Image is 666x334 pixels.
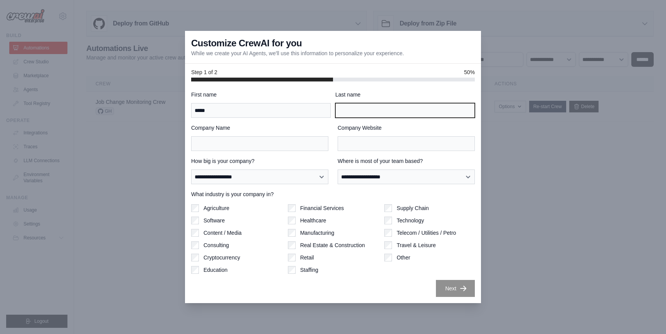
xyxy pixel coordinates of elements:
label: Healthcare [300,217,326,224]
label: First name [191,91,331,98]
label: Manufacturing [300,229,335,237]
p: While we create your AI Agents, we'll use this information to personalize your experience. [191,49,404,57]
label: Supply Chain [397,204,429,212]
iframe: Chat Widget [627,297,666,334]
label: Software [203,217,225,224]
label: Other [397,254,410,261]
label: Travel & Leisure [397,241,436,249]
span: 50% [464,68,475,76]
label: Company Name [191,124,328,132]
span: Step 1 of 2 [191,68,217,76]
label: Company Website [338,124,475,132]
label: Last name [335,91,475,98]
label: What industry is your company in? [191,190,475,198]
label: Education [203,266,227,274]
label: Real Estate & Construction [300,241,365,249]
label: Where is most of your team based? [338,157,475,165]
label: Telecom / Utilities / Petro [397,229,456,237]
label: Technology [397,217,424,224]
label: Consulting [203,241,229,249]
label: Financial Services [300,204,344,212]
label: Agriculture [203,204,229,212]
button: Next [436,280,475,297]
label: Cryptocurrency [203,254,240,261]
label: Content / Media [203,229,242,237]
label: How big is your company? [191,157,328,165]
label: Retail [300,254,314,261]
label: Staffing [300,266,318,274]
h3: Customize CrewAI for you [191,37,302,49]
